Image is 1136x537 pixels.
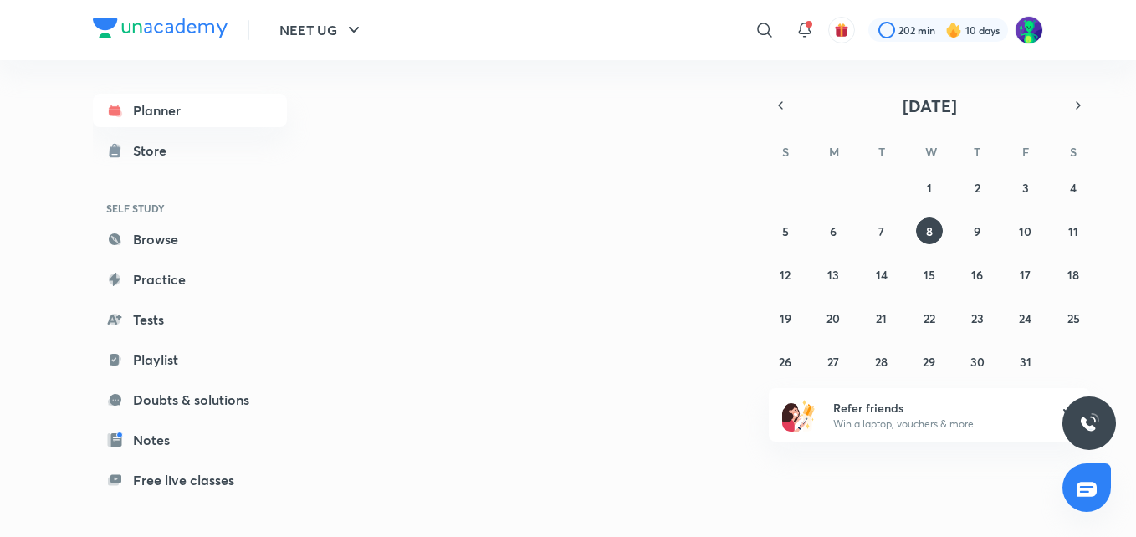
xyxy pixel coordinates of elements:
[945,22,962,38] img: streak
[964,348,990,375] button: October 30, 2025
[93,18,228,38] img: Company Logo
[830,223,837,239] abbr: October 6, 2025
[1022,180,1029,196] abbr: October 3, 2025
[93,343,287,376] a: Playlist
[875,354,888,370] abbr: October 28, 2025
[1012,217,1039,244] button: October 10, 2025
[772,304,799,331] button: October 19, 2025
[820,261,847,288] button: October 13, 2025
[833,399,1039,417] h6: Refer friends
[780,310,791,326] abbr: October 19, 2025
[827,354,839,370] abbr: October 27, 2025
[878,223,884,239] abbr: October 7, 2025
[828,17,855,43] button: avatar
[827,267,839,283] abbr: October 13, 2025
[826,310,840,326] abbr: October 20, 2025
[269,13,374,47] button: NEET UG
[772,348,799,375] button: October 26, 2025
[782,144,789,160] abbr: Sunday
[780,267,791,283] abbr: October 12, 2025
[133,141,177,161] div: Store
[93,463,287,497] a: Free live classes
[923,354,935,370] abbr: October 29, 2025
[878,144,885,160] abbr: Tuesday
[93,263,287,296] a: Practice
[1012,304,1039,331] button: October 24, 2025
[970,354,985,370] abbr: October 30, 2025
[834,23,849,38] img: avatar
[964,304,990,331] button: October 23, 2025
[93,303,287,336] a: Tests
[93,94,287,127] a: Planner
[925,144,937,160] abbr: Wednesday
[93,423,287,457] a: Notes
[1060,304,1087,331] button: October 25, 2025
[829,144,839,160] abbr: Monday
[964,174,990,201] button: October 2, 2025
[868,217,895,244] button: October 7, 2025
[1079,413,1099,433] img: ttu
[93,383,287,417] a: Doubts & solutions
[782,398,816,432] img: referral
[792,94,1067,117] button: [DATE]
[974,144,980,160] abbr: Thursday
[971,267,983,283] abbr: October 16, 2025
[876,267,888,283] abbr: October 14, 2025
[93,134,287,167] a: Store
[772,217,799,244] button: October 5, 2025
[1012,261,1039,288] button: October 17, 2025
[93,222,287,256] a: Browse
[903,95,957,117] span: [DATE]
[916,217,943,244] button: October 8, 2025
[926,223,933,239] abbr: October 8, 2025
[1068,223,1078,239] abbr: October 11, 2025
[820,217,847,244] button: October 6, 2025
[1015,16,1043,44] img: Kaushiki Srivastava
[971,310,984,326] abbr: October 23, 2025
[779,354,791,370] abbr: October 26, 2025
[1067,267,1079,283] abbr: October 18, 2025
[868,304,895,331] button: October 21, 2025
[93,18,228,43] a: Company Logo
[876,310,887,326] abbr: October 21, 2025
[964,261,990,288] button: October 16, 2025
[820,348,847,375] button: October 27, 2025
[1070,144,1077,160] abbr: Saturday
[1019,310,1031,326] abbr: October 24, 2025
[1020,354,1031,370] abbr: October 31, 2025
[975,180,980,196] abbr: October 2, 2025
[974,223,980,239] abbr: October 9, 2025
[1012,348,1039,375] button: October 31, 2025
[916,348,943,375] button: October 29, 2025
[1022,144,1029,160] abbr: Friday
[820,304,847,331] button: October 20, 2025
[916,261,943,288] button: October 15, 2025
[1019,223,1031,239] abbr: October 10, 2025
[782,223,789,239] abbr: October 5, 2025
[1012,174,1039,201] button: October 3, 2025
[1070,180,1077,196] abbr: October 4, 2025
[927,180,932,196] abbr: October 1, 2025
[1060,174,1087,201] button: October 4, 2025
[916,304,943,331] button: October 22, 2025
[1020,267,1031,283] abbr: October 17, 2025
[93,194,287,222] h6: SELF STUDY
[1060,217,1087,244] button: October 11, 2025
[868,348,895,375] button: October 28, 2025
[868,261,895,288] button: October 14, 2025
[964,217,990,244] button: October 9, 2025
[1060,261,1087,288] button: October 18, 2025
[1067,310,1080,326] abbr: October 25, 2025
[916,174,943,201] button: October 1, 2025
[772,261,799,288] button: October 12, 2025
[833,417,1039,432] p: Win a laptop, vouchers & more
[924,267,935,283] abbr: October 15, 2025
[924,310,935,326] abbr: October 22, 2025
